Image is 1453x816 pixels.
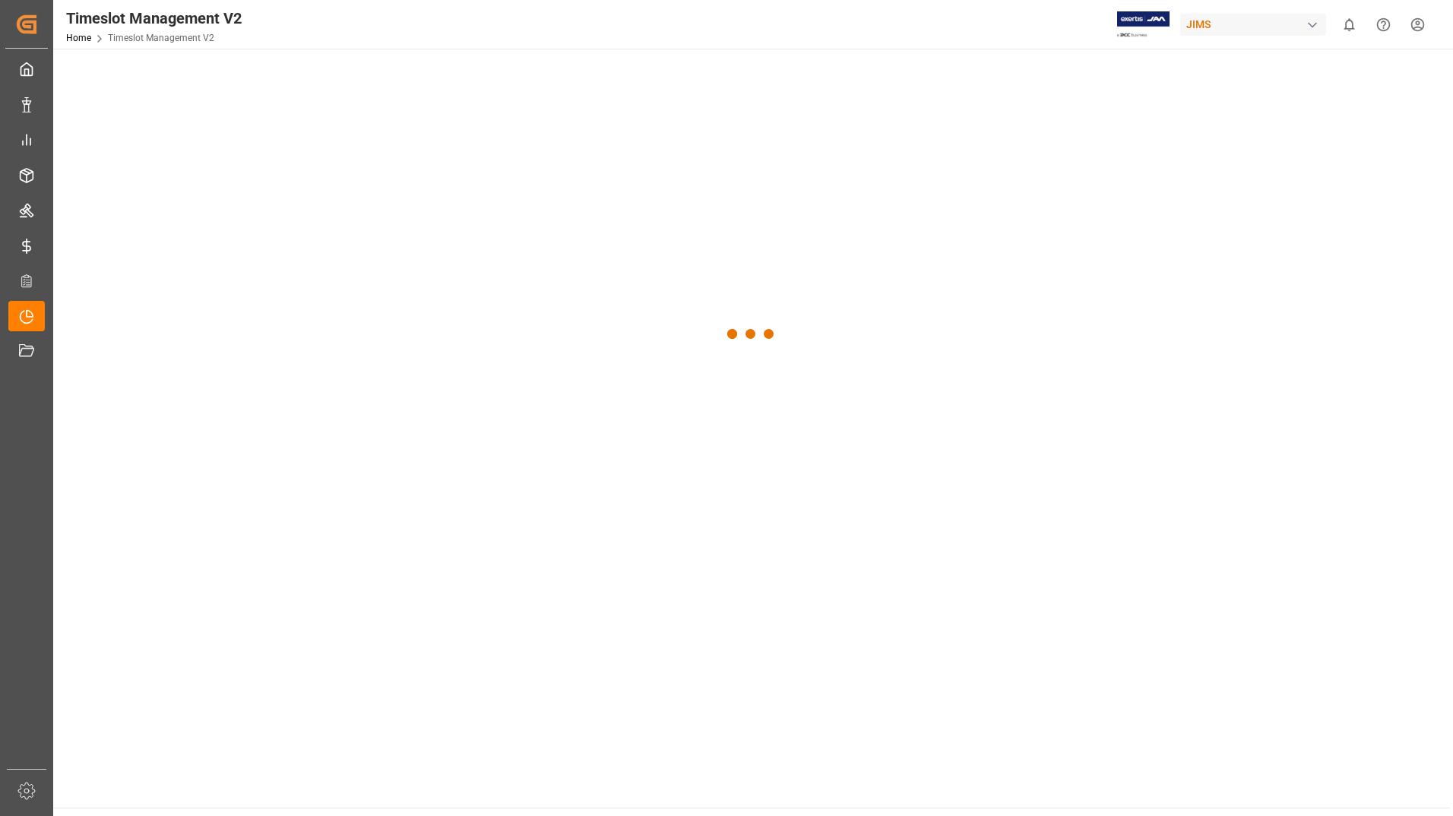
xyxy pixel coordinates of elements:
[1180,14,1326,36] div: JIMS
[66,7,242,30] div: Timeslot Management V2
[66,33,91,43] a: Home
[1332,8,1366,42] button: show 0 new notifications
[1366,8,1401,42] button: Help Center
[1117,11,1170,38] img: Exertis%20JAM%20-%20Email%20Logo.jpg_1722504956.jpg
[1180,10,1332,39] button: JIMS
